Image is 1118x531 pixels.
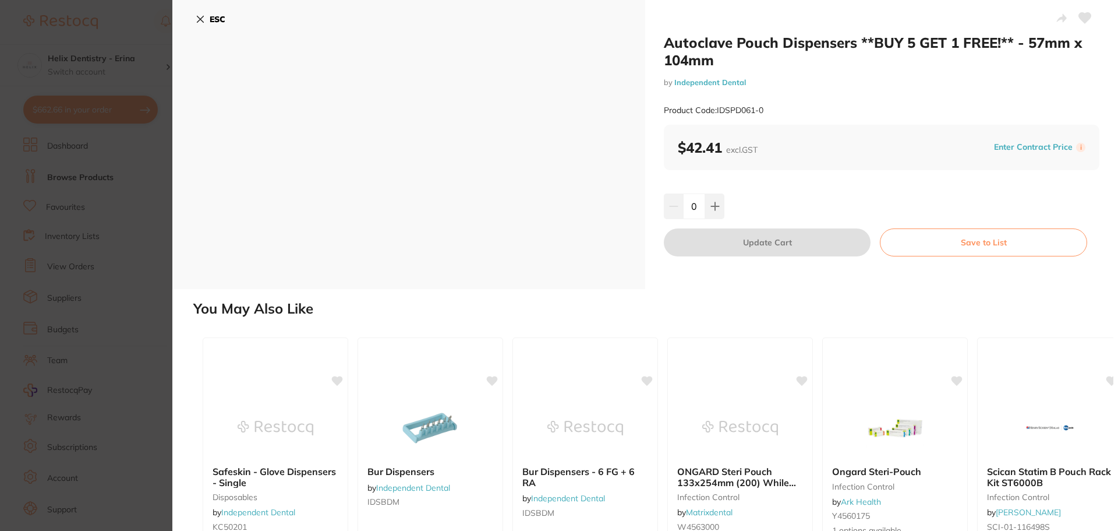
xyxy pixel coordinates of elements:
[392,399,468,457] img: Bur Dispensers
[193,301,1113,317] h2: You May Also Like
[832,497,881,507] span: by
[367,497,493,507] small: IDSBDM
[987,493,1113,502] small: infection control
[664,106,763,115] small: Product Code: IDSPD061-0
[213,493,338,502] small: disposables
[832,482,958,491] small: infection control
[238,399,313,457] img: Safeskin - Glove Dispensers - Single
[213,507,295,518] span: by
[677,466,803,488] b: ONGARD Steri Pouch 133x254mm (200) While Stocks Last
[522,493,605,504] span: by
[1076,143,1085,152] label: i
[367,466,493,477] b: Bur Dispensers
[987,466,1113,488] b: Scican Statim B Pouch Rack Kit ST6000B
[664,34,1099,69] h2: Autoclave Pouch Dispensers **BUY 5 GET 1 FREE!** - 57mm x 104mm
[686,507,733,518] a: Matrixdental
[367,483,450,493] span: by
[857,399,933,457] img: Ongard Steri-Pouch
[677,507,733,518] span: by
[1012,399,1088,457] img: Scican Statim B Pouch Rack Kit ST6000B
[664,228,871,256] button: Update Cart
[664,78,1099,87] small: by
[726,145,758,155] span: excl. GST
[677,493,803,502] small: infection control
[376,483,450,493] a: Independent Dental
[841,497,881,507] a: Ark Health
[221,507,295,518] a: Independent Dental
[987,507,1061,518] span: by
[990,142,1076,153] button: Enter Contract Price
[531,493,605,504] a: Independent Dental
[674,78,746,87] a: Independent Dental
[880,228,1087,256] button: Save to List
[196,9,225,29] button: ESC
[832,511,958,521] small: Y4560175
[547,399,623,457] img: Bur Dispensers - 6 FG + 6 RA
[678,139,758,156] b: $42.41
[210,14,225,24] b: ESC
[996,507,1061,518] a: [PERSON_NAME]
[832,466,958,477] b: Ongard Steri-Pouch
[522,508,648,518] small: IDSBDM
[522,466,648,488] b: Bur Dispensers - 6 FG + 6 RA
[702,399,778,457] img: ONGARD Steri Pouch 133x254mm (200) While Stocks Last
[213,466,338,488] b: Safeskin - Glove Dispensers - Single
